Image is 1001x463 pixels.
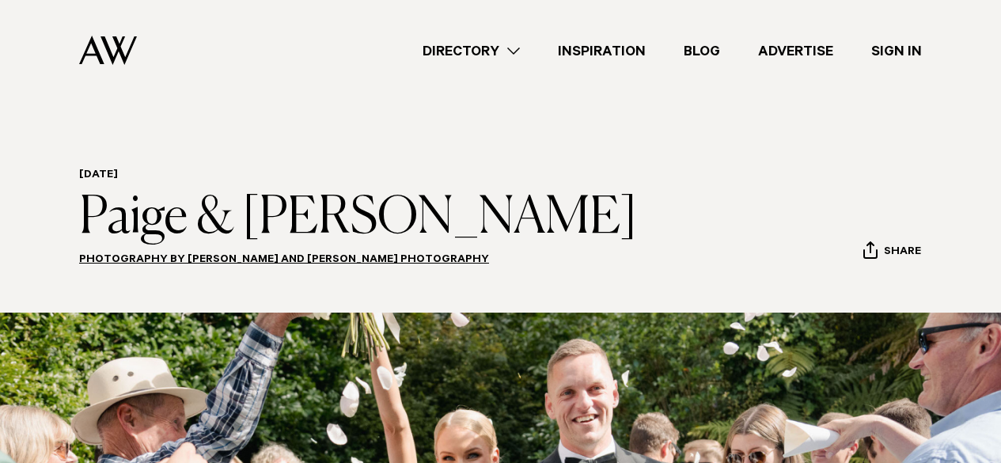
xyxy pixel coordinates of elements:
[852,40,941,62] a: Sign In
[79,169,637,184] h6: [DATE]
[539,40,665,62] a: Inspiration
[79,190,637,247] h1: Paige & [PERSON_NAME]
[79,254,489,267] a: Photography by [PERSON_NAME] and [PERSON_NAME] Photography
[665,40,739,62] a: Blog
[884,245,921,260] span: Share
[863,241,922,264] button: Share
[404,40,539,62] a: Directory
[739,40,852,62] a: Advertise
[79,36,137,65] img: Auckland Weddings Logo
